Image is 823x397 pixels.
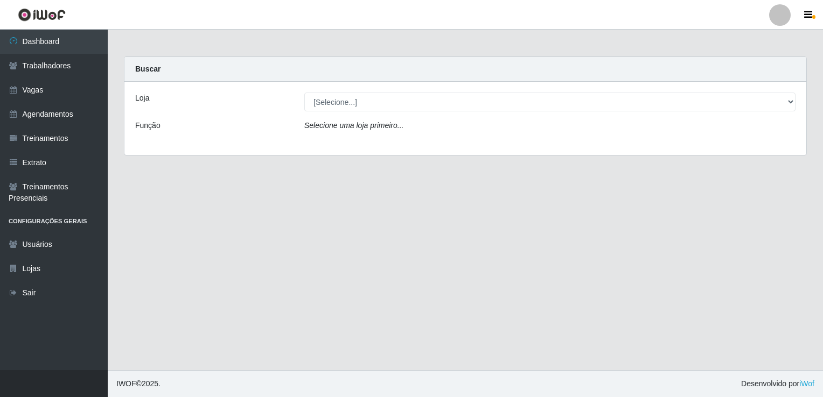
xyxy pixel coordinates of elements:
img: CoreUI Logo [18,8,66,22]
span: Desenvolvido por [741,378,814,389]
i: Selecione uma loja primeiro... [304,121,403,130]
span: IWOF [116,379,136,388]
label: Função [135,120,161,131]
a: iWof [799,379,814,388]
strong: Buscar [135,65,161,73]
label: Loja [135,93,149,104]
span: © 2025 . [116,378,161,389]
